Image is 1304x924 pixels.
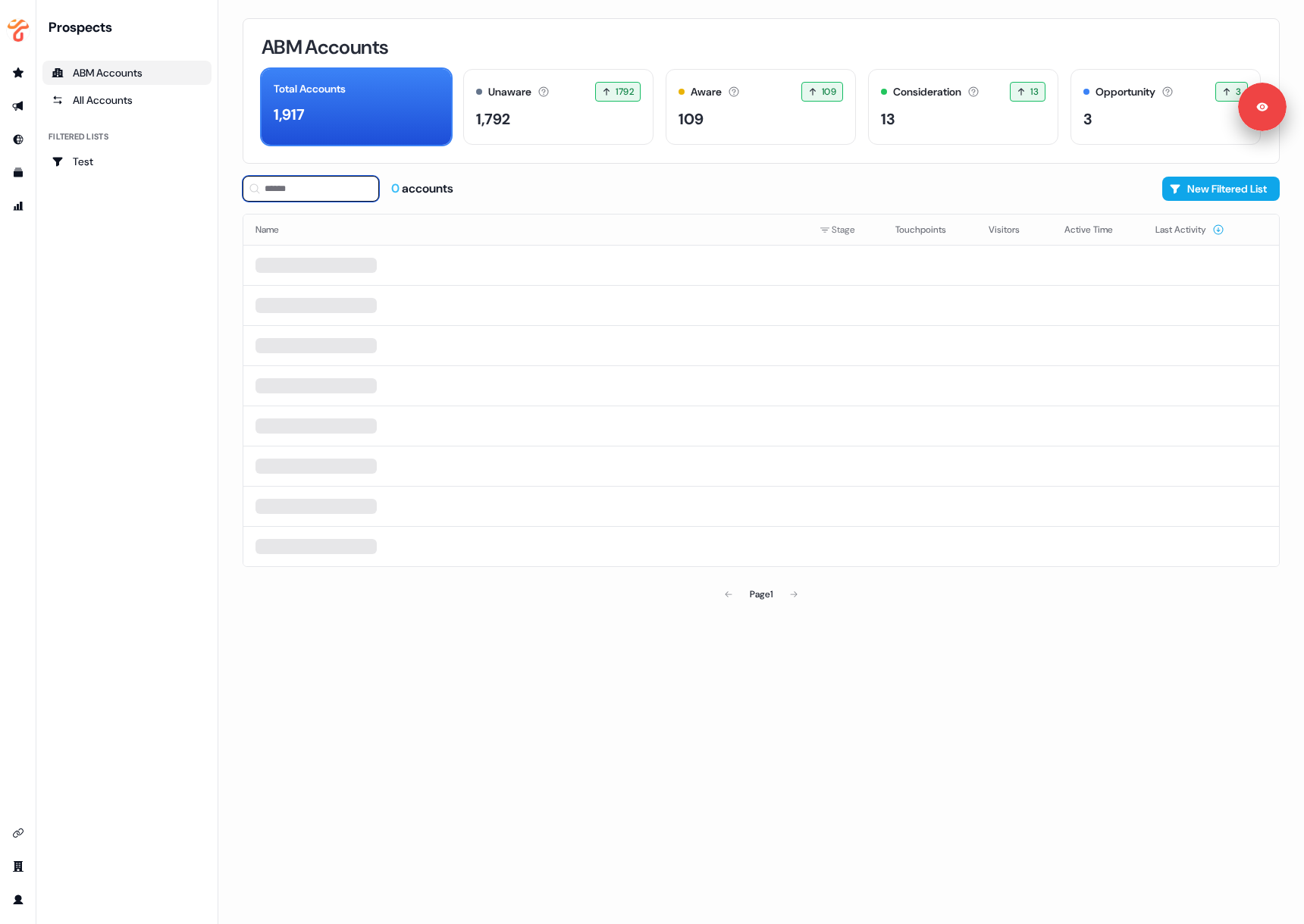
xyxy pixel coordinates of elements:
[476,108,510,130] div: 1,792
[893,84,961,100] div: Consideration
[989,216,1038,243] button: Visitors
[49,130,108,143] div: Filtered lists
[1162,177,1280,201] button: New Filtered List
[881,108,895,130] div: 13
[1155,216,1224,243] button: Last Activity
[243,215,807,245] th: Name
[6,127,30,152] a: Go to Inbound
[1030,84,1039,99] span: 13
[52,154,202,169] div: Test
[391,180,453,197] div: accounts
[6,854,30,879] a: Go to team
[6,61,30,85] a: Go to prospects
[274,103,305,126] div: 1,917
[1096,84,1155,100] div: Opportunity
[6,888,30,912] a: Go to profile
[822,84,836,99] span: 109
[52,65,202,80] div: ABM Accounts
[6,821,30,845] a: Go to integrations
[49,18,212,36] div: Prospects
[42,61,212,85] a: ABM Accounts
[274,81,346,97] div: Total Accounts
[391,180,402,196] span: 0
[616,84,634,99] span: 1792
[6,161,30,185] a: Go to templates
[691,84,722,100] div: Aware
[1236,84,1241,99] span: 3
[6,194,30,218] a: Go to attribution
[1064,216,1131,243] button: Active Time
[42,88,212,112] a: All accounts
[679,108,704,130] div: 109
[52,92,202,108] div: All Accounts
[488,84,531,100] div: Unaware
[1083,108,1092,130] div: 3
[895,216,964,243] button: Touchpoints
[820,222,871,237] div: Stage
[6,94,30,118] a: Go to outbound experience
[262,37,388,57] h3: ABM Accounts
[42,149,212,174] a: Go to Test
[750,587,773,602] div: Page 1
